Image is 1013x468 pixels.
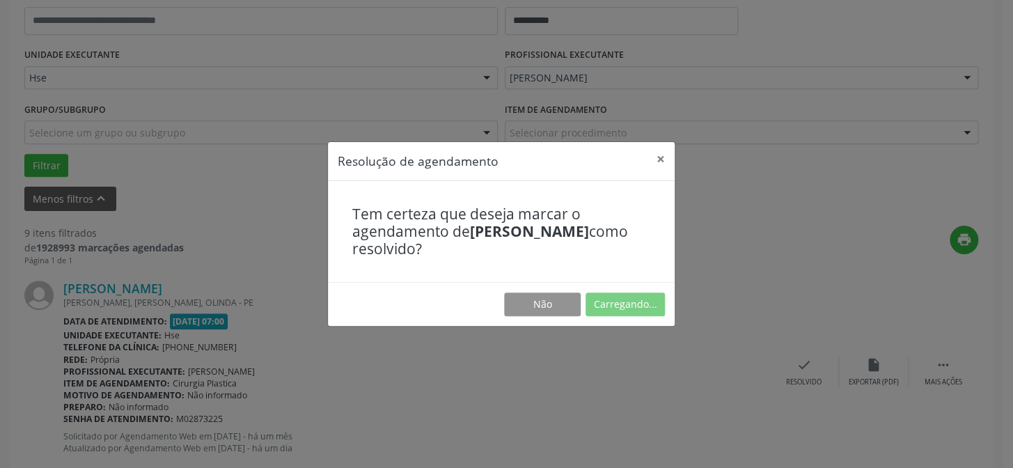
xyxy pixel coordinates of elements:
button: Não [504,292,581,316]
button: Carregando... [586,292,665,316]
h4: Tem certeza que deseja marcar o agendamento de como resolvido? [352,205,650,258]
h5: Resolução de agendamento [338,152,498,170]
b: [PERSON_NAME] [470,221,589,241]
button: Close [647,142,675,176]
